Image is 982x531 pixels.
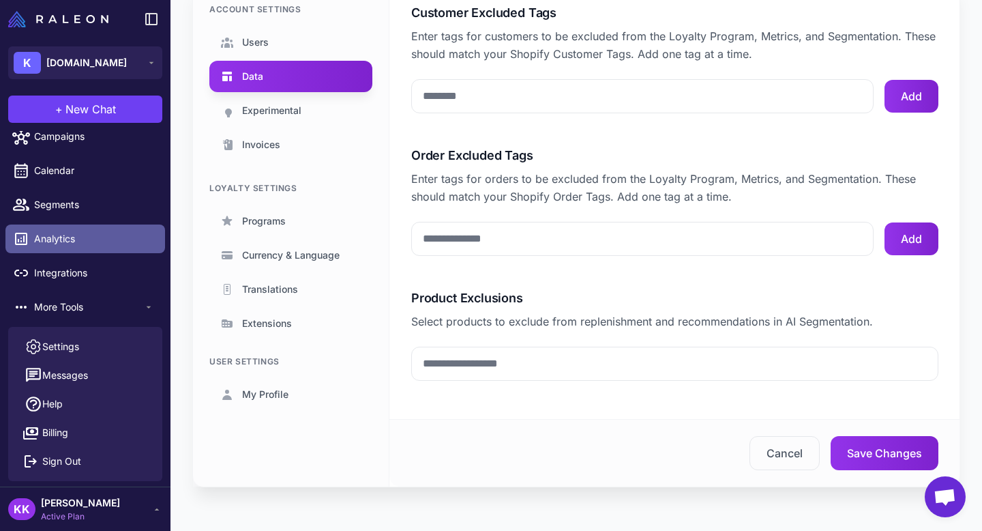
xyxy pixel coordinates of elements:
[34,265,154,281] span: Integrations
[42,397,63,412] span: Help
[884,80,938,113] button: Add
[209,129,372,160] a: Invoices
[42,368,88,383] span: Messages
[925,476,966,517] a: Open chat
[5,225,165,253] a: Analytics
[46,55,127,70] span: [DOMAIN_NAME]
[8,11,108,27] img: Raleon Logo
[5,190,165,219] a: Segments
[55,101,63,117] span: +
[209,274,372,305] a: Translations
[34,129,154,144] span: Campaigns
[242,282,298,297] span: Translations
[411,313,938,330] p: Select products to exclude from replenishment and recommendations in AI Segmentation.
[34,300,143,315] span: More Tools
[831,436,938,470] button: Save Changes
[749,436,820,470] button: Cancel
[8,11,114,27] a: Raleon Logo
[209,308,372,339] a: Extensions
[42,339,79,354] span: Settings
[884,223,938,255] button: Add
[411,27,938,63] p: Enter tags for customers to be excluded from the Loyalty Program, Metrics, and Segmentation. Thes...
[209,182,372,195] div: Loyalty Settings
[209,240,372,271] a: Currency & Language
[5,259,165,287] a: Integrations
[42,454,81,469] span: Sign Out
[242,316,292,331] span: Extensions
[411,146,938,164] label: Order Excluded Tags
[242,248,340,263] span: Currency & Language
[42,425,68,440] span: Billing
[209,27,372,58] a: Users
[5,122,165,151] a: Campaigns
[242,214,286,229] span: Programs
[242,137,280,152] span: Invoices
[209,379,372,410] a: My Profile
[41,511,120,523] span: Active Plan
[209,356,372,368] div: User Settings
[411,170,938,205] p: Enter tags for orders to be excluded from the Loyalty Program, Metrics, and Segmentation. These s...
[242,35,269,50] span: Users
[8,46,162,79] button: K[DOMAIN_NAME]
[34,163,154,178] span: Calendar
[34,197,154,212] span: Segments
[8,498,35,520] div: KK
[242,103,301,118] span: Experimental
[14,447,157,476] button: Sign Out
[411,3,938,22] label: Customer Excluded Tags
[411,289,938,307] label: Product Exclusions
[209,95,372,126] a: Experimental
[41,496,120,511] span: [PERSON_NAME]
[14,52,41,74] div: K
[14,390,157,418] a: Help
[14,361,157,390] button: Messages
[5,156,165,185] a: Calendar
[209,205,372,237] a: Programs
[242,387,288,402] span: My Profile
[34,231,154,246] span: Analytics
[242,69,263,84] span: Data
[209,61,372,92] a: Data
[8,96,162,123] button: +New Chat
[65,101,116,117] span: New Chat
[209,3,372,16] div: Account Settings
